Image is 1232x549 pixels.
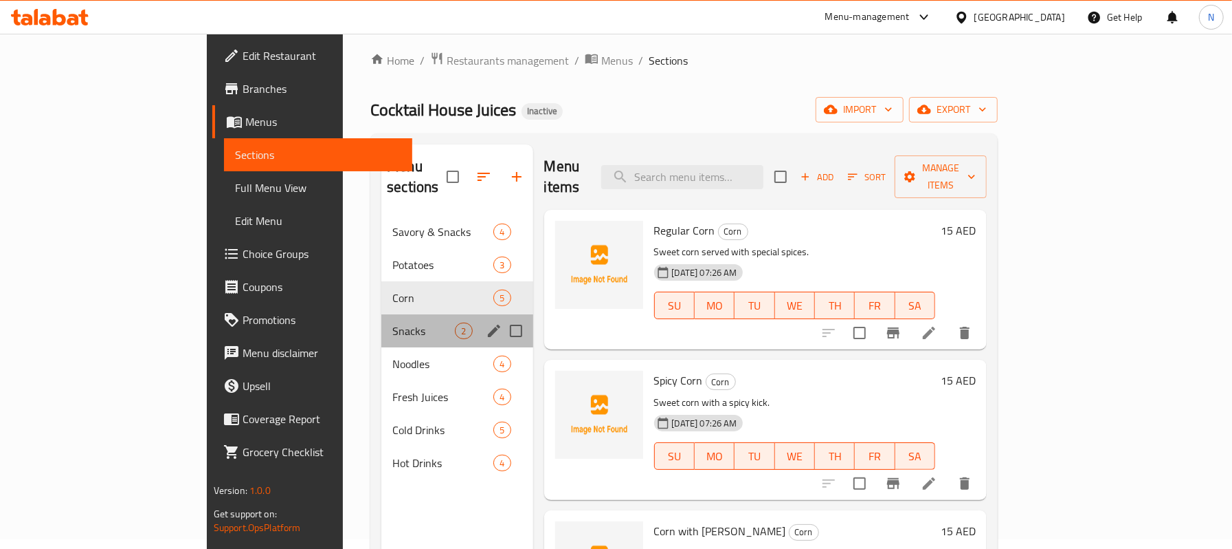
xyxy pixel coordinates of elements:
[392,455,493,471] span: Hot Drinks
[370,94,516,125] span: Cocktail House Juices
[766,162,795,191] span: Select section
[735,442,774,470] button: TU
[212,72,412,105] a: Branches
[654,292,695,319] button: SU
[860,446,889,466] span: FR
[654,244,936,261] p: Sweet corn served with special spices.
[555,221,643,309] img: Regular Corn
[447,52,569,69] span: Restaurants management
[839,166,895,188] span: Sort items
[456,325,471,338] span: 2
[901,296,930,316] span: SA
[654,370,703,391] span: Spicy Corn
[370,52,998,69] nav: breadcrumb
[381,281,533,314] div: Corn5
[895,155,987,198] button: Manage items
[494,259,510,272] span: 3
[855,442,895,470] button: FR
[392,323,455,339] span: Snacks
[522,103,563,120] div: Inactive
[494,226,510,239] span: 4
[909,97,998,122] button: export
[795,166,839,188] span: Add item
[392,356,493,372] span: Noodles
[941,221,976,240] h6: 15 AED
[214,505,277,523] span: Get support on:
[212,105,412,138] a: Menus
[494,292,510,305] span: 5
[214,482,247,499] span: Version:
[224,138,412,171] a: Sections
[243,378,401,394] span: Upsell
[381,413,533,446] div: Cold Drinks5
[974,10,1065,25] div: [GEOGRAPHIC_DATA]
[493,455,511,471] div: items
[243,246,401,262] span: Choice Groups
[381,248,533,281] div: Potatoes3
[601,165,763,189] input: search
[921,475,937,492] a: Edit menu item
[855,292,895,319] button: FR
[718,224,748,240] div: Corn
[820,296,849,316] span: TH
[420,52,425,69] li: /
[948,316,981,349] button: delete
[695,442,735,470] button: MO
[235,180,401,196] span: Full Menu View
[740,446,769,466] span: TU
[392,224,493,240] span: Savory & Snacks
[243,444,401,460] span: Grocery Checklist
[243,345,401,361] span: Menu disclaimer
[494,358,510,371] span: 4
[430,52,569,69] a: Restaurants management
[243,411,401,427] span: Coverage Report
[825,9,910,25] div: Menu-management
[815,292,855,319] button: TH
[381,347,533,380] div: Noodles4
[848,169,886,185] span: Sort
[649,52,688,69] span: Sections
[795,166,839,188] button: Add
[775,292,815,319] button: WE
[775,442,815,470] button: WE
[212,270,412,303] a: Coupons
[1208,10,1214,25] span: N
[877,316,910,349] button: Branch-specific-item
[601,52,633,69] span: Menus
[249,482,271,499] span: 1.0.0
[212,303,412,336] a: Promotions
[827,101,893,118] span: import
[789,524,819,541] div: Corn
[243,80,401,97] span: Branches
[392,389,493,405] span: Fresh Juices
[789,524,818,540] span: Corn
[740,296,769,316] span: TU
[660,296,689,316] span: SU
[941,371,976,390] h6: 15 AED
[522,105,563,117] span: Inactive
[235,147,401,163] span: Sections
[494,457,510,470] span: 4
[844,166,889,188] button: Sort
[654,521,786,541] span: Corn with [PERSON_NAME]
[700,296,729,316] span: MO
[695,292,735,319] button: MO
[798,169,836,185] span: Add
[845,319,874,347] span: Select to update
[245,114,401,130] span: Menus
[224,204,412,237] a: Edit Menu
[706,374,735,390] span: Corn
[381,215,533,248] div: Savory & Snacks4
[494,424,510,437] span: 5
[381,314,533,347] div: Snacks2edit
[392,422,493,438] div: Cold Drinks
[816,97,904,122] button: import
[243,312,401,328] span: Promotions
[901,446,930,466] span: SA
[243,279,401,295] span: Coupons
[212,39,412,72] a: Edit Restaurant
[392,257,493,273] span: Potatoes
[895,292,935,319] button: SA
